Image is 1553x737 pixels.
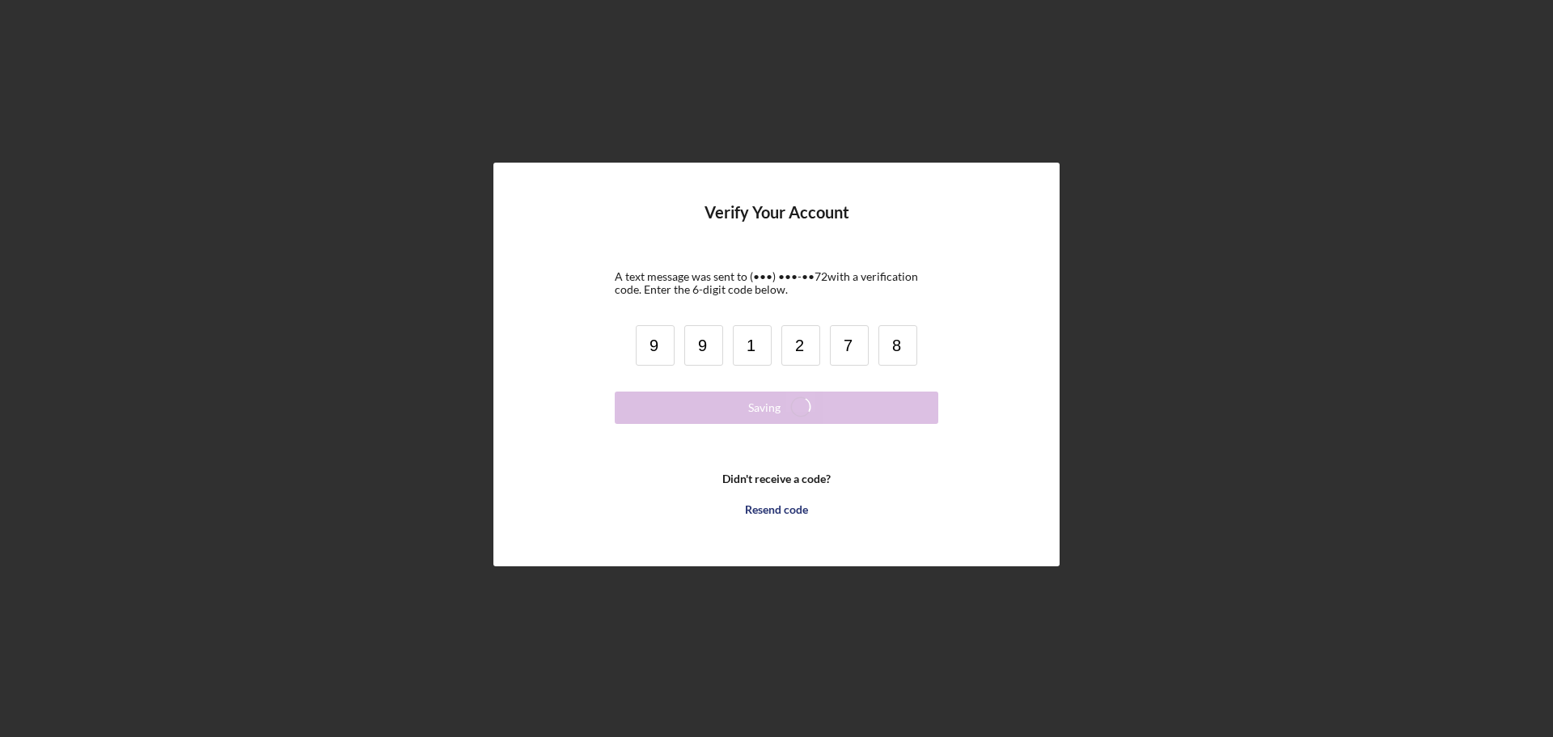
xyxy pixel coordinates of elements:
[615,270,938,296] div: A text message was sent to (•••) •••-•• 72 with a verification code. Enter the 6-digit code below.
[705,203,849,246] h4: Verify Your Account
[748,392,781,424] div: Saving
[745,493,808,526] div: Resend code
[722,472,831,485] b: Didn't receive a code?
[615,392,938,424] button: Saving
[615,493,938,526] button: Resend code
